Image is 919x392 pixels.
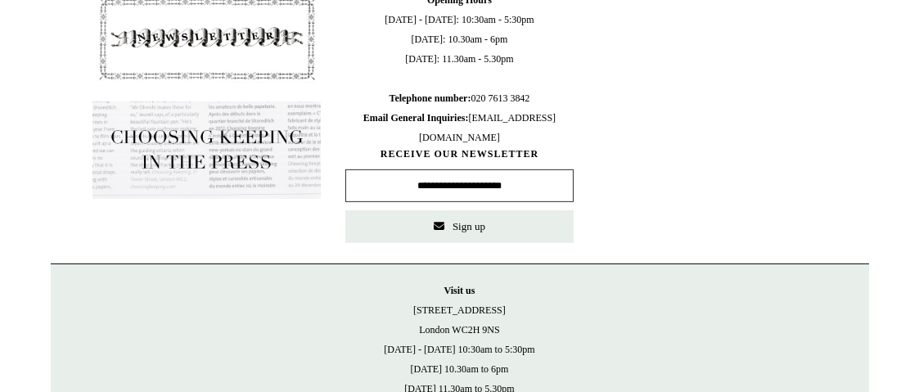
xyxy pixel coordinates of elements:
span: Sign up [453,220,485,232]
b: : [467,92,471,104]
button: Sign up [345,210,574,243]
b: Email General Inquiries: [363,112,469,124]
strong: Visit us [444,285,475,296]
b: Telephone number [390,92,471,104]
span: RECEIVE OUR NEWSLETTER [345,147,574,161]
img: pf-635a2b01-aa89-4342-bbcd-4371b60f588c--In-the-press-Button_1200x.jpg [92,101,321,199]
span: [EMAIL_ADDRESS][DOMAIN_NAME] [363,112,556,143]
